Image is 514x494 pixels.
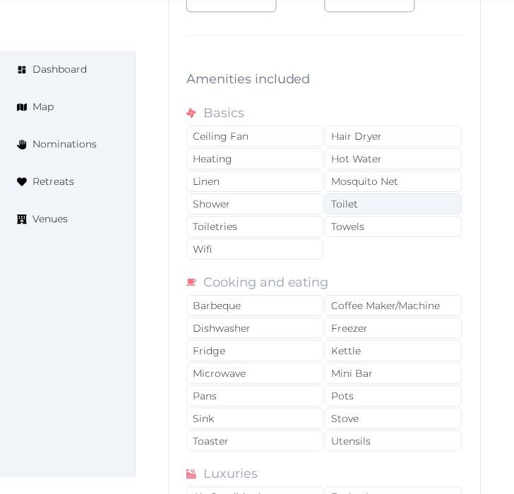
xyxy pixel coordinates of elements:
[186,69,311,89] label: Amenities included
[325,126,462,147] div: Hair Dryer
[186,171,323,192] div: Linen
[203,464,258,487] label: Luxuries
[186,385,323,406] div: Pans
[186,408,323,429] div: Sink
[186,318,323,339] div: Dishwasher
[203,103,244,126] label: Basics
[186,148,323,169] div: Heating
[186,295,323,316] div: Barbeque
[325,408,462,429] div: Stove
[186,363,323,384] div: Microwave
[325,385,462,406] div: Pots
[186,216,323,237] div: Toiletries
[325,363,462,384] div: Mini Bar
[325,216,462,237] div: Towels
[186,340,323,361] div: Fridge
[186,430,323,452] div: Toaster
[325,295,462,316] div: Coffee Maker/Machine
[325,193,462,215] div: Toilet
[325,340,462,361] div: Kettle
[32,212,68,227] span: Venues
[32,137,97,152] span: Nominations
[186,239,323,260] div: Wifi
[32,100,54,114] span: Map
[325,148,462,169] div: Hot Water
[325,318,462,339] div: Freezer
[325,171,462,192] div: Mosquito Net
[186,193,323,215] div: Shower
[203,272,329,295] label: Cooking and eating
[32,62,87,77] span: Dashboard
[32,174,74,189] span: Retreats
[325,430,462,452] div: Utensils
[186,126,323,147] div: Ceiling Fan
